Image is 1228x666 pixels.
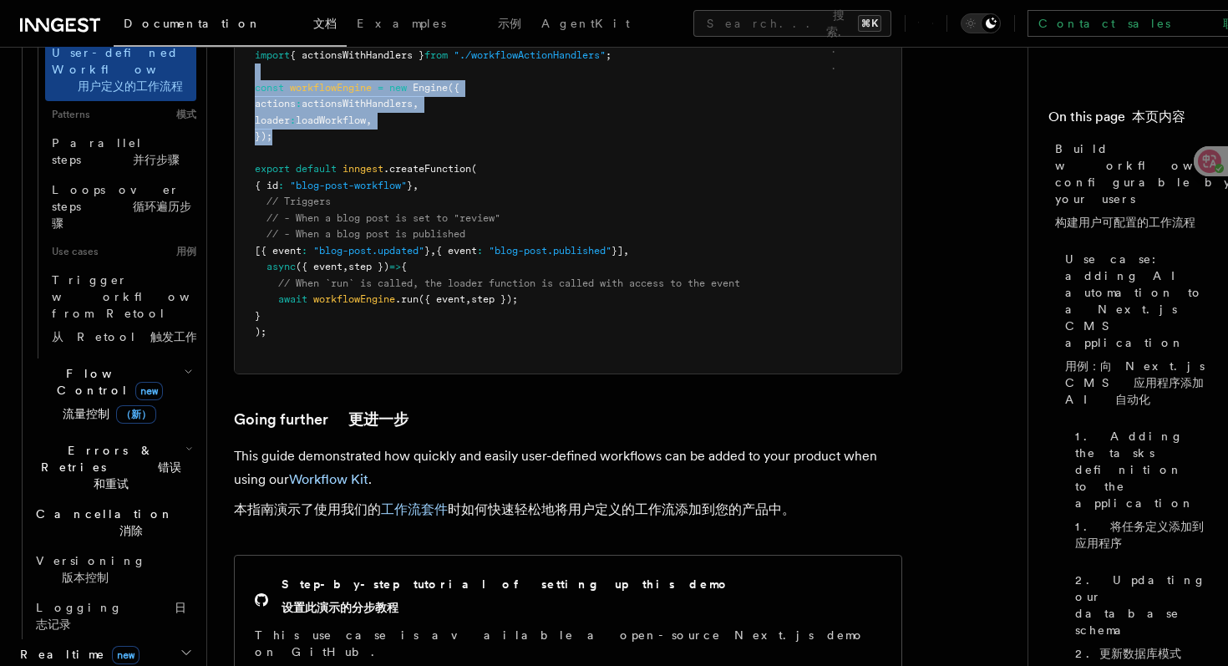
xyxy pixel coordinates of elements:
[413,98,419,109] span: ,
[278,180,284,191] span: :
[133,153,180,166] font: 并行步骤
[531,5,640,45] a: AgentKit
[401,261,407,272] span: {
[858,15,881,32] kbd: ⌘K
[52,330,221,343] font: 从 Retool 触发工作流程
[826,8,851,72] font: 搜索...
[1075,520,1204,550] font: 1. 将任务定义添加到应用程序
[389,261,401,272] span: =>
[52,273,236,343] span: Trigger workflows from Retool
[395,293,419,305] span: .run
[234,408,408,431] a: Going further 更进一步
[112,646,140,664] span: new
[29,506,200,539] span: Cancellation
[381,501,448,517] a: 工作流套件
[255,245,302,257] span: [{ event
[29,435,196,499] button: Errors & Retries 错误和重试
[296,163,337,175] span: default
[347,5,531,45] a: Examples 示例
[234,501,795,517] font: 本指南演示了使用我们的 时如何快速轻松地将用户定义的工作流添加到您的产品中。
[290,82,372,94] span: workflowEngine
[282,601,398,614] font: 设置此演示的分步教程
[282,576,730,623] h2: Step-by-step tutorial of setting up this demo
[62,571,109,584] font: 版本控制
[255,163,290,175] span: export
[63,407,156,420] font: 流量控制
[343,261,348,272] span: ,
[290,114,296,126] span: :
[471,163,477,175] span: (
[296,98,302,109] span: :
[266,261,296,272] span: async
[313,293,395,305] span: workflowEngine
[45,265,196,358] a: Trigger workflows from Retool从 Retool 触发工作流程
[278,293,307,305] span: await
[383,163,471,175] span: .createFunction
[1058,244,1208,421] a: Use case: adding AI automation to a Next.js CMS application用例：向 Next.js CMS 应用程序添加 AI 自动化
[424,245,430,257] span: }
[302,98,413,109] span: actionsWithHandlers
[454,49,606,61] span: "./workflowActionHandlers"
[477,245,483,257] span: :
[1065,251,1208,414] span: Use case: adding AI automation to a Next.js CMS application
[124,17,337,30] span: Documentation
[116,405,156,424] span: （新）
[1065,359,1205,406] font: 用例：向 Next.js CMS 应用程序添加 AI 自动化
[489,245,611,257] span: "blog-post.published"
[343,163,383,175] span: inngest
[255,114,290,126] span: loader
[45,175,196,238] a: Loops over steps 循环遍历步骤
[176,109,196,120] font: 模式
[302,245,307,257] span: :
[135,382,163,400] span: new
[255,82,284,94] span: const
[296,261,343,272] span: ({ event
[289,471,368,487] a: Workflow Kit
[52,46,228,93] span: User-defined Workflows
[448,82,459,94] span: ({
[424,49,448,61] span: from
[348,410,408,428] font: 更进一步
[290,49,424,61] span: { actionsWithHandlers }
[623,245,629,257] span: ,
[114,5,347,47] a: Documentation 文档
[36,601,186,631] span: Logging
[413,82,448,94] span: Engine
[407,180,413,191] span: }
[1132,109,1185,125] font: 本页内容
[498,17,521,30] font: 示例
[29,546,196,592] a: Versioning 版本控制
[78,79,183,93] font: 用户定义的工作流程
[465,293,471,305] span: ,
[1075,428,1208,558] span: 1. Adding the tasks definition to the application
[693,10,891,37] button: Search... 搜索...⌘K
[29,365,184,429] span: Flow Control
[357,17,521,30] span: Examples
[45,128,196,175] a: Parallel steps 并行步骤
[255,49,290,61] span: import
[348,261,389,272] span: step })
[29,358,196,435] button: Flow Controlnew流量控制（新）
[255,326,266,338] span: );
[278,277,740,289] span: // When `run` is called, the loader function is called with access to the event
[1055,216,1195,229] font: 构建用户可配置的工作流程
[266,196,331,207] span: // Triggers
[52,136,180,166] span: Parallel steps
[266,228,465,240] span: // - When a blog post is published
[961,13,1001,33] button: Toggle dark mode
[430,245,436,257] span: ,
[419,293,465,305] span: ({ event
[36,554,172,584] span: Versioning
[45,238,196,265] span: Use cases
[29,442,185,492] span: Errors & Retries
[45,101,196,128] span: Patterns
[1068,421,1208,565] a: 1. Adding the tasks definition to the application1. 将任务定义添加到应用程序
[366,114,372,126] span: ,
[45,38,196,101] a: User-defined Workflows 用户定义的工作流程
[255,130,272,142] span: });
[389,82,407,94] span: new
[378,82,383,94] span: =
[471,293,518,305] span: step });
[29,499,196,546] button: Cancellation 消除
[29,592,196,639] a: Logging 日志记录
